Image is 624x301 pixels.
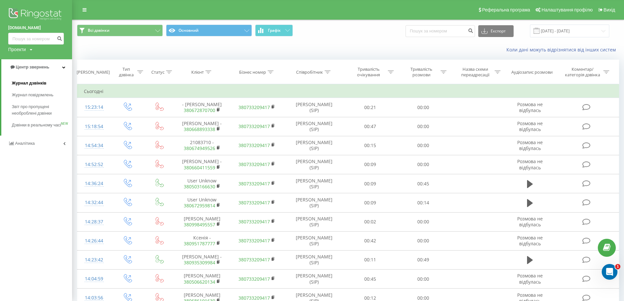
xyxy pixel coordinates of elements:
[12,89,72,101] a: Журнал повідомлень
[12,92,53,98] span: Журнал повідомлень
[77,85,619,98] td: Сьогодні
[397,270,449,289] td: 00:00
[517,273,543,285] span: Розмова не відбулась
[517,120,543,132] span: Розмова не відбулась
[12,101,72,119] a: Звіт про пропущені необроблені дзвінки
[88,28,109,33] span: Всі дзвінки
[397,98,449,117] td: 00:00
[404,66,439,78] div: Тривалість розмови
[84,216,104,228] div: 14:28:37
[238,161,270,167] a: 380733209417
[397,212,449,231] td: 00:00
[604,7,615,12] span: Вихід
[175,231,230,250] td: Ксенія -
[1,59,72,75] a: Центр звернень
[268,28,281,33] span: Графік
[541,7,593,12] span: Налаштування профілю
[184,145,215,151] a: 380674949526
[184,126,215,132] a: 380668893338
[175,117,230,136] td: [PERSON_NAME] -
[12,77,72,89] a: Журнал дзвінків
[255,25,293,36] button: Графік
[284,98,344,117] td: [PERSON_NAME] (SIP)
[84,196,104,209] div: 14:32:44
[284,117,344,136] td: [PERSON_NAME] (SIP)
[344,136,396,155] td: 00:15
[184,107,215,113] a: 380672870700
[296,69,323,75] div: Співробітник
[344,98,396,117] td: 00:21
[184,183,215,190] a: 380503166630
[12,122,61,128] span: Дзвінки в реальному часі
[84,254,104,266] div: 14:23:42
[517,101,543,113] span: Розмова не відбулась
[284,155,344,174] td: [PERSON_NAME] (SIP)
[175,136,230,155] td: 21083710 -
[344,155,396,174] td: 00:09
[238,180,270,187] a: 380733209417
[344,193,396,212] td: 00:09
[184,240,215,247] a: 380951787777
[175,270,230,289] td: [PERSON_NAME]
[397,250,449,269] td: 00:49
[615,264,620,269] span: 1
[238,256,270,263] a: 380733209417
[284,212,344,231] td: [PERSON_NAME] (SIP)
[397,155,449,174] td: 00:00
[397,231,449,250] td: 00:00
[563,66,602,78] div: Коментар/категорія дзвінка
[517,216,543,228] span: Розмова не відбулась
[77,25,163,36] button: Всі дзвінки
[344,250,396,269] td: 00:11
[238,295,270,301] a: 380733209417
[175,250,230,269] td: [PERSON_NAME] -
[397,193,449,212] td: 00:14
[191,69,204,75] div: Клієнт
[184,279,215,285] a: 380506620134
[238,218,270,225] a: 380733209417
[284,270,344,289] td: [PERSON_NAME] (SIP)
[478,25,514,37] button: Експорт
[238,142,270,148] a: 380733209417
[517,158,543,170] span: Розмова не відбулась
[344,231,396,250] td: 00:42
[12,103,69,117] span: Звіт про пропущені необроблені дзвінки
[344,174,396,193] td: 00:09
[284,231,344,250] td: [PERSON_NAME] (SIP)
[284,136,344,155] td: [PERSON_NAME] (SIP)
[238,104,270,110] a: 380733209417
[397,174,449,193] td: 00:45
[517,139,543,151] span: Розмова не відбулась
[8,7,64,23] img: Ringostat logo
[238,199,270,206] a: 380733209417
[344,117,396,136] td: 00:47
[184,202,215,209] a: 380672959814
[16,65,49,69] span: Центр звернень
[506,47,619,53] a: Коли дані можуть відрізнятися вiд інших систем
[8,33,64,45] input: Пошук за номером
[344,270,396,289] td: 00:45
[344,212,396,231] td: 00:02
[458,66,493,78] div: Назва схеми переадресації
[12,80,47,86] span: Журнал дзвінків
[602,264,617,280] iframe: Intercom live chat
[238,237,270,244] a: 380733209417
[238,123,270,129] a: 380733209417
[151,69,164,75] div: Статус
[184,259,215,266] a: 380935309984
[15,141,35,146] span: Аналiтика
[238,276,270,282] a: 380733209417
[511,69,553,75] div: Аудіозапис розмови
[184,164,215,171] a: 380660411559
[175,155,230,174] td: [PERSON_NAME] -
[482,7,530,12] span: Реферальна програма
[8,46,26,53] div: Проекти
[12,119,72,131] a: Дзвінки в реальному часіNEW
[284,250,344,269] td: [PERSON_NAME] (SIP)
[284,193,344,212] td: [PERSON_NAME] (SIP)
[184,221,215,228] a: 380998495557
[8,25,64,31] a: [DOMAIN_NAME]
[84,101,104,114] div: 15:23:14
[351,66,386,78] div: Тривалість очікування
[239,69,266,75] div: Бізнес номер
